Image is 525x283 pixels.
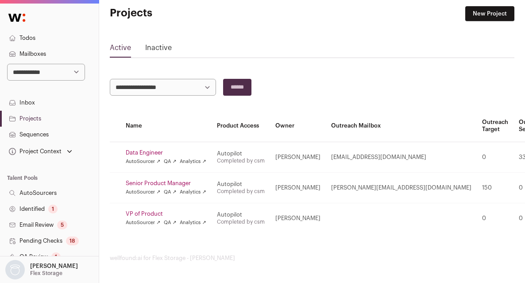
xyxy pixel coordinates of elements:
[217,150,265,157] div: Autopilot
[126,210,206,217] a: VP of Product
[180,189,206,196] a: Analytics ↗
[465,6,514,21] a: New Project
[126,158,160,165] a: AutoSourcer ↗
[7,145,74,158] button: Open dropdown
[126,189,160,196] a: AutoSourcer ↗
[326,173,477,203] td: [PERSON_NAME][EMAIL_ADDRESS][DOMAIN_NAME]
[4,9,30,27] img: Wellfound
[145,43,172,57] a: Inactive
[477,203,513,234] td: 0
[110,6,245,20] h1: Projects
[217,211,265,218] div: Autopilot
[326,142,477,173] td: [EMAIL_ADDRESS][DOMAIN_NAME]
[30,263,78,270] p: [PERSON_NAME]
[5,260,25,279] img: nopic.png
[217,189,265,194] a: Completed by csm
[217,158,265,163] a: Completed by csm
[110,255,514,262] footer: wellfound:ai for Flex Storage - [PERSON_NAME]
[164,189,176,196] a: QA ↗
[477,110,513,142] th: Outreach Target
[212,110,270,142] th: Product Access
[477,142,513,173] td: 0
[217,181,265,188] div: Autopilot
[326,110,477,142] th: Outreach Mailbox
[180,158,206,165] a: Analytics ↗
[270,173,326,203] td: [PERSON_NAME]
[7,148,62,155] div: Project Context
[270,142,326,173] td: [PERSON_NAME]
[217,219,265,225] a: Completed by csm
[126,180,206,187] a: Senior Product Manager
[126,219,160,226] a: AutoSourcer ↗
[270,203,326,234] td: [PERSON_NAME]
[4,260,80,279] button: Open dropdown
[126,149,206,156] a: Data Engineer
[48,205,58,213] div: 1
[180,219,206,226] a: Analytics ↗
[477,173,513,203] td: 150
[164,158,176,165] a: QA ↗
[120,110,212,142] th: Name
[110,43,131,57] a: Active
[30,270,62,277] p: Flex Storage
[51,252,61,261] div: 1
[57,221,67,229] div: 5
[66,236,79,245] div: 18
[270,110,326,142] th: Owner
[164,219,176,226] a: QA ↗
